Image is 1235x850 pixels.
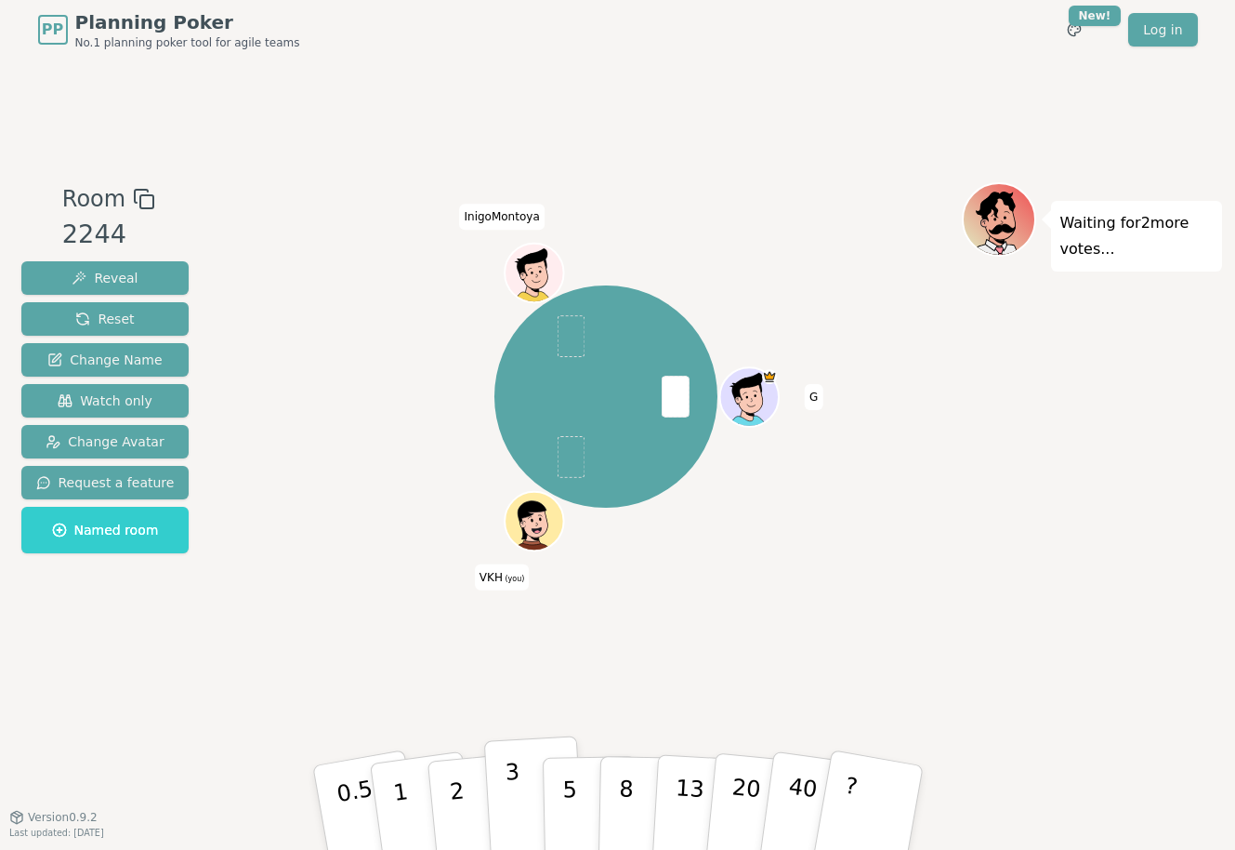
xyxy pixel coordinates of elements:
span: Version 0.9.2 [28,810,98,825]
span: Reset [75,310,134,328]
span: Planning Poker [75,9,300,35]
span: Click to change your name [459,204,544,230]
span: Watch only [58,392,152,410]
div: 2244 [62,216,155,254]
button: Change Name [21,343,190,377]
span: Click to change your name [475,564,530,590]
span: No.1 planning poker tool for agile teams [75,35,300,50]
a: PPPlanning PokerNo.1 planning poker tool for agile teams [38,9,300,50]
span: Last updated: [DATE] [9,828,104,838]
span: Named room [52,521,159,539]
span: Request a feature [36,473,175,492]
button: Reset [21,302,190,336]
button: Reveal [21,261,190,295]
a: Log in [1128,13,1197,46]
button: Named room [21,507,190,553]
button: Request a feature [21,466,190,499]
button: Version0.9.2 [9,810,98,825]
span: Change Avatar [46,432,164,451]
span: Click to change your name [805,384,822,410]
span: (you) [503,574,525,582]
span: G is the host [762,369,777,384]
button: New! [1058,13,1091,46]
button: Click to change your avatar [506,493,562,549]
p: Waiting for 2 more votes... [1060,210,1213,262]
button: Change Avatar [21,425,190,458]
span: PP [42,19,63,41]
span: Reveal [72,269,138,287]
span: Room [62,182,125,216]
div: New! [1069,6,1122,26]
span: Change Name [47,351,162,369]
button: Watch only [21,384,190,418]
